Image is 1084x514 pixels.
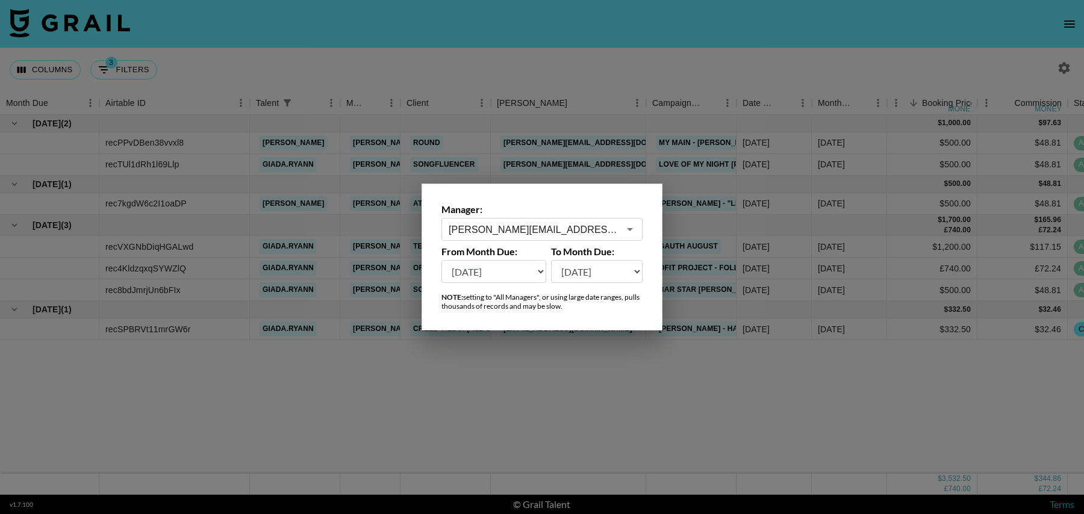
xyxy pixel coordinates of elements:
[441,293,463,302] strong: NOTE:
[441,203,643,215] label: Manager:
[551,246,643,258] label: To Month Due:
[621,221,638,238] button: Open
[441,293,643,311] div: setting to "All Managers", or using large date ranges, pulls thousands of records and may be slow.
[441,246,546,258] label: From Month Due:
